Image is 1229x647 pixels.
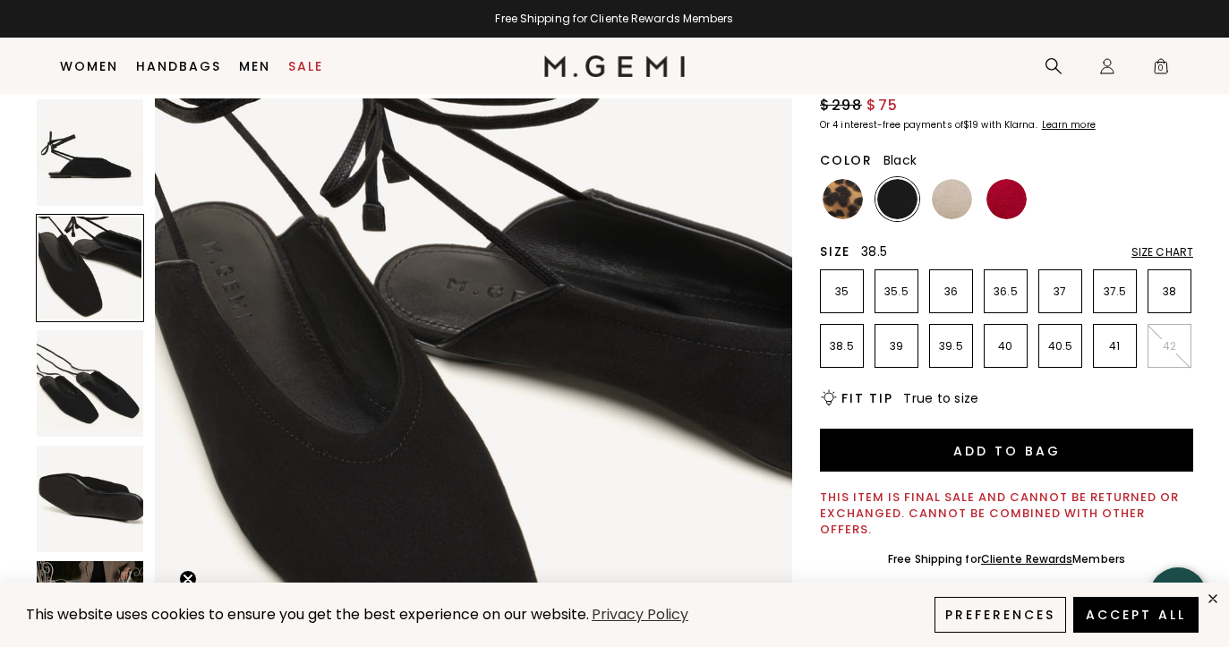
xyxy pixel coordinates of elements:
[37,99,143,206] img: The Novella
[544,55,685,77] img: M.Gemi
[932,179,972,219] img: Sandstone
[1094,339,1136,353] p: 41
[239,59,270,73] a: Men
[861,243,887,260] span: 38.5
[1152,61,1170,79] span: 0
[981,551,1073,566] a: Cliente Rewards
[60,59,118,73] a: Women
[820,153,873,167] h2: Color
[288,59,323,73] a: Sale
[888,552,1125,566] div: Free Shipping for Members
[820,429,1193,472] button: Add to Bag
[136,59,221,73] a: Handbags
[179,570,197,588] button: Close teaser
[985,285,1027,299] p: 36.5
[875,339,917,353] p: 39
[1073,597,1199,633] button: Accept All
[37,330,143,437] img: The Novella
[820,244,850,259] h2: Size
[26,604,589,625] span: This website uses cookies to ensure you get the best experience on our website.
[1148,285,1191,299] p: 38
[985,339,1027,353] p: 40
[823,179,863,219] img: Leopard Print
[37,446,143,552] img: The Novella
[1039,285,1081,299] p: 37
[877,179,917,219] img: Black
[866,95,899,116] span: $75
[986,179,1027,219] img: Sunset Red
[930,339,972,353] p: 39.5
[841,391,892,405] h2: Fit Tip
[589,604,691,626] a: Privacy Policy (opens in a new tab)
[1042,118,1096,132] klarna-placement-style-cta: Learn more
[821,285,863,299] p: 35
[820,490,1193,538] div: This item is final sale and cannot be returned or exchanged. Cannot be combined with other offers.
[820,118,963,132] klarna-placement-style-body: Or 4 interest-free payments of
[935,597,1066,633] button: Preferences
[930,285,972,299] p: 36
[821,339,863,353] p: 38.5
[1094,285,1136,299] p: 37.5
[903,389,978,407] span: True to size
[1040,120,1096,131] a: Learn more
[963,118,978,132] klarna-placement-style-amount: $19
[1148,339,1191,353] p: 42
[883,151,917,169] span: Black
[1206,592,1220,606] div: close
[981,118,1039,132] klarna-placement-style-body: with Klarna
[1039,339,1081,353] p: 40.5
[1131,245,1193,260] div: Size Chart
[875,285,917,299] p: 35.5
[820,95,862,116] span: $298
